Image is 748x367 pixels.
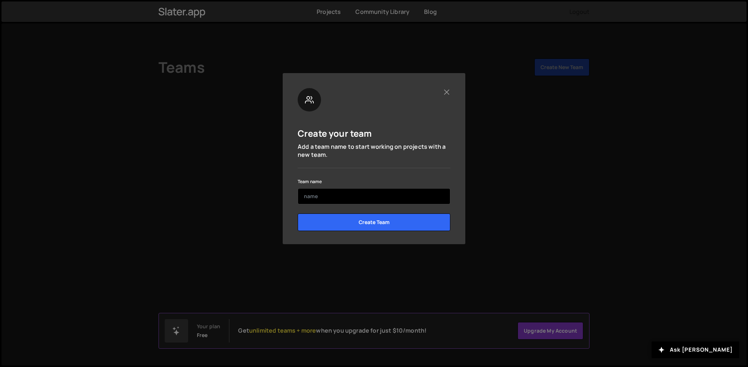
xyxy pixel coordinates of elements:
p: Add a team name to start working on projects with a new team. [298,143,450,159]
input: name [298,188,450,204]
h5: Create your team [298,128,372,139]
input: Create Team [298,213,450,231]
button: Ask [PERSON_NAME] [652,341,739,358]
label: Team name [298,178,322,185]
button: Close [443,88,450,96]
